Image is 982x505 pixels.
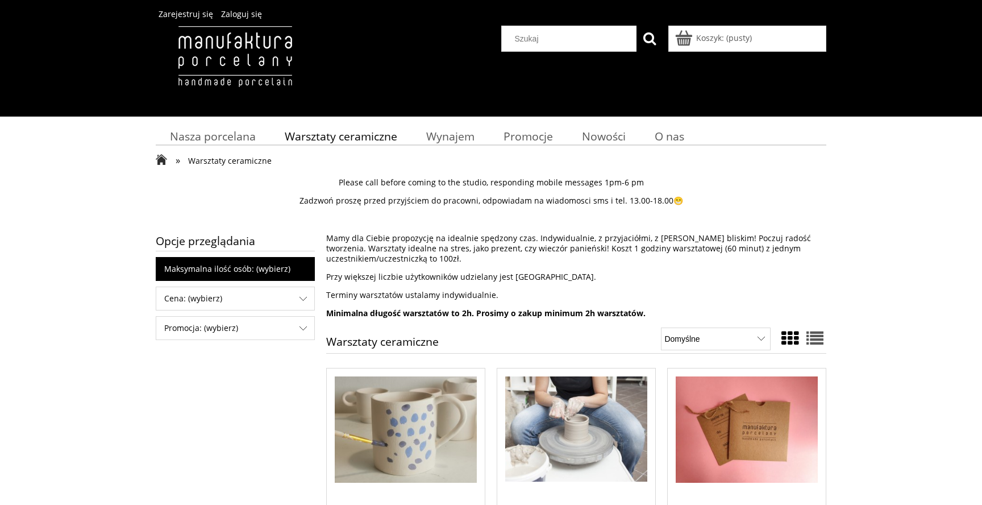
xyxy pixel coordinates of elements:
a: Zarejestruj się [159,9,213,19]
span: Promocje [504,129,553,144]
img: Voucher prezentowy - warsztaty (3h) [676,376,818,483]
b: (pusty) [726,32,752,43]
span: Promocja: (wybierz) [156,317,314,340]
img: Malowanie kubków / Pottery painting [335,376,477,483]
a: Nasza porcelana [156,125,271,147]
span: Warsztaty ceramiczne [188,155,272,166]
a: Zaloguj się [221,9,262,19]
a: Nowości [568,125,640,147]
div: Filtruj [156,257,315,281]
a: Widok ze zdjęciem [781,326,798,350]
a: O nas [640,125,699,147]
button: Szukaj [636,26,663,52]
a: Warsztaty ceramiczne [271,125,412,147]
a: Produkty w koszyku 0. Przejdź do koszyka [677,32,752,43]
span: Cena: (wybierz) [156,287,314,310]
a: Wynajem [412,125,489,147]
p: Please call before coming to the studio, responding mobile messages 1pm-6 pm [156,177,826,188]
span: Nowości [582,129,626,144]
p: Mamy dla Ciebie propozycję na idealnie spędzony czas. Indywidualnie, z przyjaciółmi, z [PERSON_NA... [326,233,826,264]
a: Widok pełny [806,326,823,350]
div: Filtruj [156,287,315,311]
div: Filtruj [156,316,315,340]
span: Nasza porcelana [170,129,256,144]
span: Wynajem [426,129,475,144]
select: Sortuj wg [661,328,771,350]
p: Zadzwoń proszę przed przyjściem do pracowni, odpowiadam na wiadomosci sms i tel. 13.00-18.00😁 [156,196,826,206]
span: » [176,154,180,167]
h1: Warsztaty ceramiczne [326,336,439,353]
a: Promocje [489,125,568,147]
span: Warsztaty ceramiczne [285,129,397,144]
span: Koszyk: [696,32,724,43]
p: Przy większej liczbie użytkowników udzielany jest [GEOGRAPHIC_DATA]. [326,272,826,282]
p: Terminy warsztatów ustalamy indywidualnie. [326,290,826,300]
span: O nas [655,129,684,144]
span: Opcje przeglądania [156,231,315,251]
span: Maksymalna ilość osób: (wybierz) [156,258,314,280]
input: Szukaj w sklepie [506,26,637,51]
strong: Minimalna długość warsztatów to 2h. Prosimy o zakup minimum 2h warsztatów. [326,308,646,318]
img: Manufaktura Porcelany [156,26,314,111]
img: Warsztaty na kole garncarskim (3h) [505,376,647,482]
